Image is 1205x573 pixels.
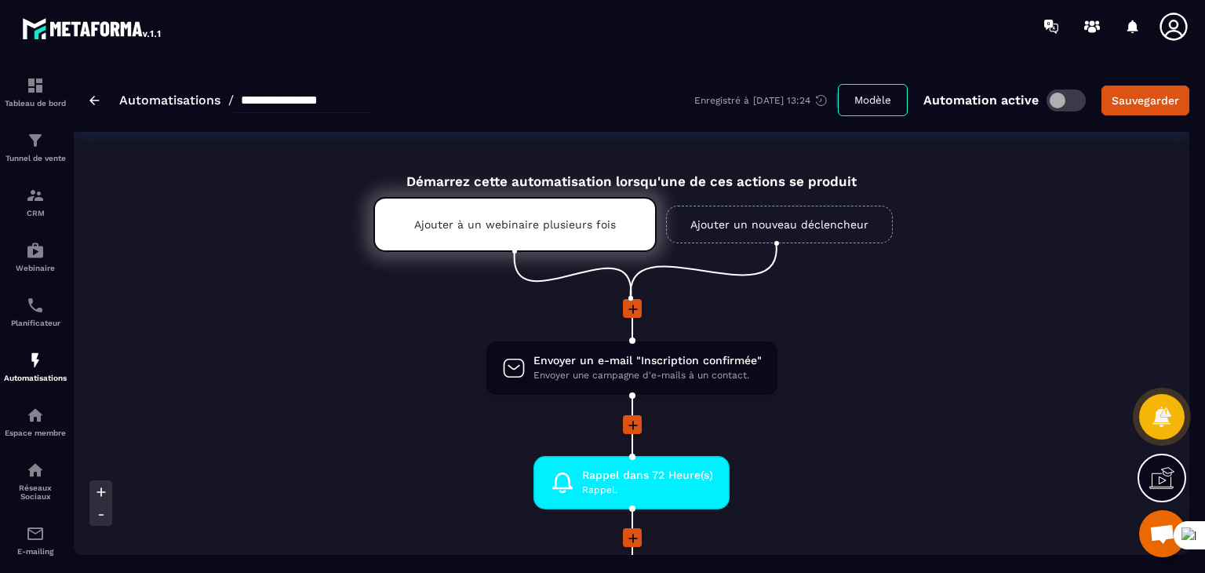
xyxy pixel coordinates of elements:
[4,229,67,284] a: automationsautomationsWebinaire
[26,461,45,480] img: social-network
[4,264,67,272] p: Webinaire
[26,131,45,150] img: formation
[533,353,762,368] span: Envoyer un e-mail "Inscription confirmée"
[4,394,67,449] a: automationsautomationsEspace membre
[4,209,67,217] p: CRM
[4,429,67,437] p: Espace membre
[414,218,616,231] p: Ajouter à un webinaire plusieurs fois
[1139,510,1186,557] a: Ouvrir le chat
[582,468,713,483] span: Rappel dans 72 Heure(s)
[753,95,810,106] p: [DATE] 13:24
[26,76,45,95] img: formation
[4,339,67,394] a: automationsautomationsAutomatisations
[22,14,163,42] img: logo
[89,96,100,105] img: arrow
[838,84,908,116] button: Modèle
[4,174,67,229] a: formationformationCRM
[4,449,67,513] a: social-networksocial-networkRéseaux Sociaux
[533,368,762,383] span: Envoyer une campagne d'e-mails à un contact.
[26,524,45,543] img: email
[666,206,893,243] a: Ajouter un nouveau déclencheur
[1112,93,1179,108] div: Sauvegarder
[26,351,45,370] img: automations
[582,483,713,498] span: Rappel.
[923,93,1039,108] p: Automation active
[4,154,67,162] p: Tunnel de vente
[4,513,67,568] a: emailemailE-mailing
[26,406,45,425] img: automations
[334,155,929,189] div: Démarrez cette automatisation lorsqu'une de ces actions se produit
[4,547,67,556] p: E-mailing
[119,93,220,108] a: Automatisations
[26,296,45,315] img: scheduler
[4,64,67,119] a: formationformationTableau de bord
[228,93,234,108] span: /
[4,319,67,327] p: Planificateur
[4,284,67,339] a: schedulerschedulerPlanificateur
[4,99,67,108] p: Tableau de bord
[26,241,45,260] img: automations
[694,93,838,108] div: Enregistré à
[1101,86,1189,115] button: Sauvegarder
[26,186,45,205] img: formation
[4,119,67,174] a: formationformationTunnel de vente
[4,484,67,501] p: Réseaux Sociaux
[4,374,67,382] p: Automatisations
